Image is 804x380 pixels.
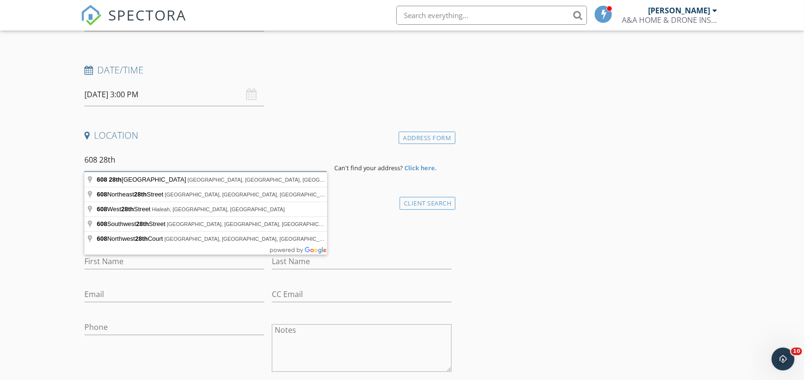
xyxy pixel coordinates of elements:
[404,164,437,172] strong: Click here.
[134,191,147,198] span: 28th
[648,6,710,15] div: [PERSON_NAME]
[121,205,134,213] span: 28th
[399,132,455,144] div: Address Form
[136,220,149,227] span: 28th
[165,236,334,242] span: [GEOGRAPHIC_DATA], [GEOGRAPHIC_DATA], [GEOGRAPHIC_DATA]
[187,177,357,183] span: [GEOGRAPHIC_DATA], [GEOGRAPHIC_DATA], [GEOGRAPHIC_DATA]
[622,15,717,25] div: A&A HOME & DRONE INSPECTIONS, LLC
[152,206,285,212] span: Hialeah, [GEOGRAPHIC_DATA], [GEOGRAPHIC_DATA]
[84,64,452,76] h4: Date/Time
[108,5,186,25] span: SPECTORA
[165,192,335,197] span: [GEOGRAPHIC_DATA], [GEOGRAPHIC_DATA], [GEOGRAPHIC_DATA]
[772,348,794,370] iframe: Intercom live chat
[400,197,456,210] div: Client Search
[84,129,452,142] h4: Location
[97,205,152,213] span: West Street
[97,191,107,198] span: 608
[97,235,165,242] span: Northwest Court
[791,348,802,355] span: 10
[167,221,337,227] span: [GEOGRAPHIC_DATA], [GEOGRAPHIC_DATA], [GEOGRAPHIC_DATA]
[135,235,148,242] span: 28th
[334,164,403,172] span: Can't find your address?
[97,176,107,183] span: 608
[97,191,165,198] span: Northeast Street
[97,220,107,227] span: 608
[109,176,122,183] span: 28th
[97,176,187,183] span: [GEOGRAPHIC_DATA]
[84,148,327,172] input: Address Search
[81,13,186,33] a: SPECTORA
[396,6,587,25] input: Search everything...
[84,83,264,106] input: Select date
[97,235,107,242] span: 608
[97,205,107,213] span: 608
[81,5,102,26] img: The Best Home Inspection Software - Spectora
[97,220,167,227] span: Southwest Street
